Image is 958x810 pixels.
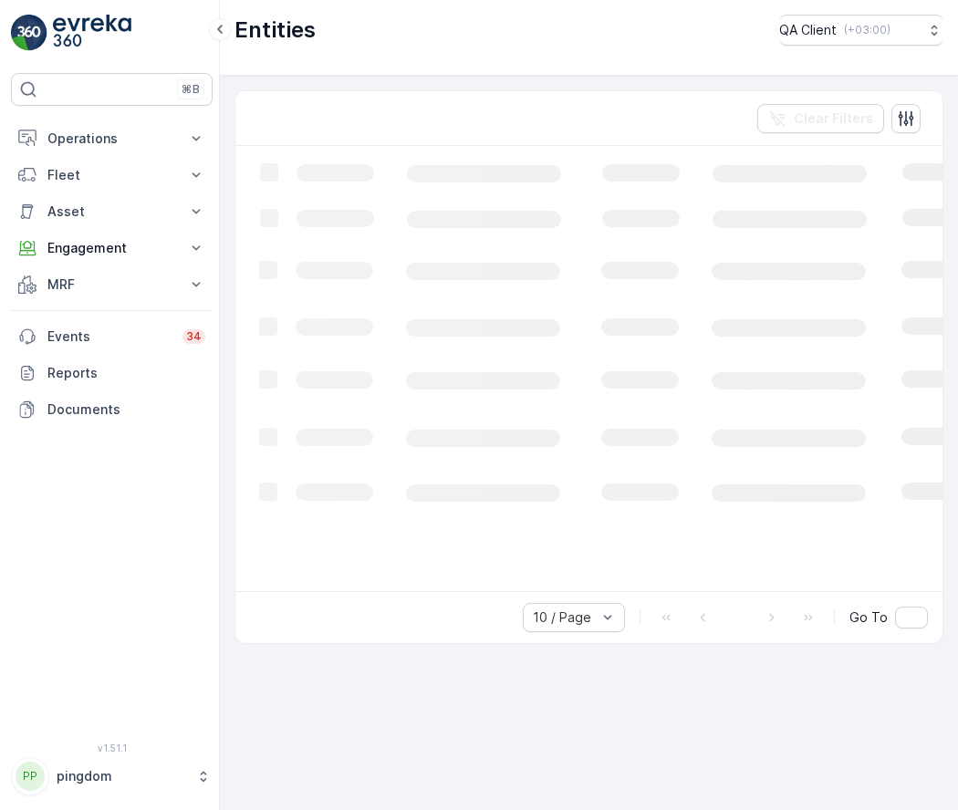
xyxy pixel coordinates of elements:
a: Events34 [11,318,213,355]
p: pingdom [57,767,187,785]
button: Asset [11,193,213,230]
a: Reports [11,355,213,391]
button: QA Client(+03:00) [779,15,943,46]
p: QA Client [779,21,837,39]
p: ⌘B [182,82,200,97]
div: PP [16,762,45,791]
p: Entities [234,16,316,45]
a: Documents [11,391,213,428]
p: Events [47,327,172,346]
button: MRF [11,266,213,303]
p: Operations [47,130,176,148]
span: Go To [849,608,888,627]
button: PPpingdom [11,757,213,795]
p: Clear Filters [794,109,873,128]
button: Operations [11,120,213,157]
p: Asset [47,202,176,221]
span: v 1.51.1 [11,742,213,753]
button: Fleet [11,157,213,193]
p: ( +03:00 ) [844,23,890,37]
p: Documents [47,400,205,419]
button: Engagement [11,230,213,266]
p: Fleet [47,166,176,184]
img: logo [11,15,47,51]
button: Clear Filters [757,104,884,133]
img: logo_light-DOdMpM7g.png [53,15,131,51]
p: Engagement [47,239,176,257]
p: 34 [186,329,202,344]
p: MRF [47,275,176,294]
p: Reports [47,364,205,382]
